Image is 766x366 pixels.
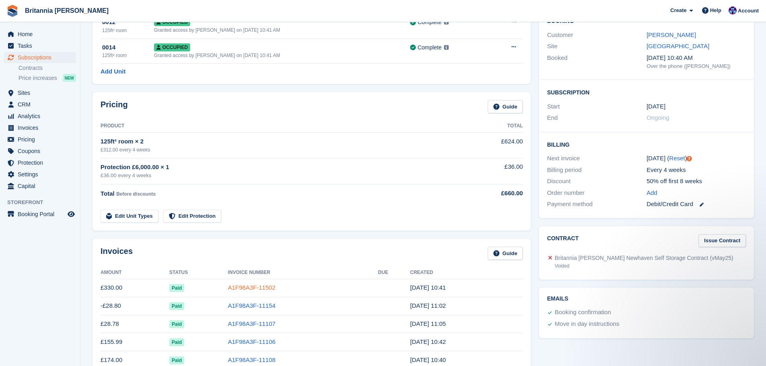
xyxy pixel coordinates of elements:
img: stora-icon-8386f47178a22dfd0bd8f6a31ec36ba5ce8667c1dd55bd0f319d3a0aa187defe.svg [6,5,18,17]
img: icon-info-grey-7440780725fd019a000dd9b08b2336e03edf1995a4989e88bcd33f0948082b44.svg [444,45,449,50]
div: Payment method [547,200,646,209]
span: Help [710,6,721,14]
td: £624.00 [458,133,523,158]
th: Total [458,120,523,133]
div: Every 4 weeks [647,166,746,175]
div: £312.00 every 4 weeks [101,146,458,153]
div: 125ft² room × 2 [101,137,458,146]
a: A1F98A3F-11154 [228,302,275,309]
a: menu [4,99,76,110]
div: Voided [554,262,733,270]
div: Debit/Credit Card [647,200,746,209]
a: Edit Unit Types [101,210,158,223]
span: Analytics [18,110,66,122]
th: Created [410,266,523,279]
a: menu [4,110,76,122]
a: Guide [488,247,523,260]
h2: Subscription [547,88,746,96]
td: £155.99 [101,333,169,351]
h2: Emails [547,296,746,302]
a: Contracts [18,64,76,72]
div: Billing period [547,166,646,175]
img: Becca Clark [729,6,737,14]
a: Add Unit [101,67,125,76]
th: Product [101,120,458,133]
a: menu [4,40,76,51]
time: 2025-09-02 09:41:05 UTC [410,284,446,291]
a: [GEOGRAPHIC_DATA] [647,43,709,49]
a: Britannia [PERSON_NAME] [22,4,112,17]
a: Reset [669,155,685,162]
span: Pricing [18,134,66,145]
a: menu [4,145,76,157]
a: A1F98A3F-11106 [228,338,275,345]
div: NEW [63,74,76,82]
span: Before discounts [116,191,156,197]
div: Booking confirmation [554,308,611,317]
td: £330.00 [101,279,169,297]
span: Ongoing [647,114,669,121]
span: Storefront [7,198,80,207]
div: Discount [547,177,646,186]
span: Settings [18,169,66,180]
a: menu [4,169,76,180]
div: Next invoice [547,154,646,163]
div: Customer [547,31,646,40]
div: Granted access by [PERSON_NAME] on [DATE] 10:41 AM [154,52,411,59]
span: Protection [18,157,66,168]
div: 125ft² room [102,27,154,34]
td: £28.78 [101,315,169,333]
time: 2025-08-05 10:05:26 UTC [410,320,446,327]
div: 0014 [102,43,154,52]
span: Sites [18,87,66,98]
th: Due [378,266,410,279]
span: Occupied [154,18,190,26]
th: Amount [101,266,169,279]
div: Granted access by [PERSON_NAME] on [DATE] 10:41 AM [154,27,411,34]
th: Invoice Number [228,266,378,279]
time: 2025-08-05 09:42:41 UTC [410,338,446,345]
div: 50% off first 8 weeks [647,177,746,186]
a: menu [4,134,76,145]
span: Home [18,29,66,40]
h2: Billing [547,140,746,148]
a: A1F98A3F-11108 [228,356,275,363]
a: Add [647,188,657,198]
span: Create [670,6,686,14]
div: Over the phone ([PERSON_NAME]) [647,62,746,70]
time: 2025-08-04 23:00:00 UTC [647,102,665,111]
a: Preview store [66,209,76,219]
time: 2025-08-08 10:02:12 UTC [410,302,446,309]
div: Move in day instructions [554,319,619,329]
span: Paid [169,302,184,310]
div: Protection £6,000.00 × 1 [101,163,458,172]
a: menu [4,87,76,98]
a: Price increases NEW [18,74,76,82]
div: Start [547,102,646,111]
div: £660.00 [458,189,523,198]
div: Order number [547,188,646,198]
span: Paid [169,356,184,364]
span: Total [101,190,115,197]
a: A1F98A3F-11502 [228,284,275,291]
span: Capital [18,180,66,192]
div: End [547,113,646,123]
a: A1F98A3F-11107 [228,320,275,327]
span: Subscriptions [18,52,66,63]
th: Status [169,266,228,279]
a: Edit Protection [163,210,221,223]
span: Paid [169,284,184,292]
time: 2025-08-05 09:40:31 UTC [410,356,446,363]
div: Tooltip anchor [686,155,693,162]
div: 0012 [102,18,154,27]
a: [PERSON_NAME] [647,31,696,38]
span: Booking Portal [18,209,66,220]
h2: Pricing [101,100,128,113]
div: 125ft² room [102,52,154,59]
span: Coupons [18,145,66,157]
h2: Contract [547,234,579,247]
a: Issue Contract [698,234,746,247]
span: Account [738,7,759,15]
a: menu [4,122,76,133]
div: Britannia [PERSON_NAME] Newhaven Self Storage Contract (vMay25) [554,254,733,262]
